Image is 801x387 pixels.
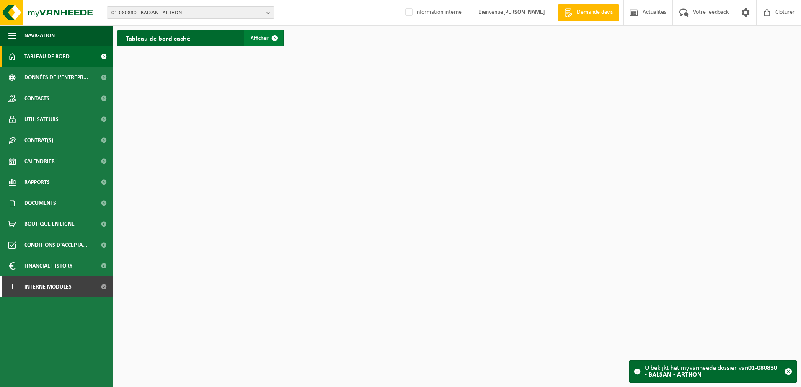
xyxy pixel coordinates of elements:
[24,193,56,214] span: Documents
[24,235,88,255] span: Conditions d'accepta...
[645,365,777,378] strong: 01-080830 - BALSAN - ARTHON
[24,109,59,130] span: Utilisateurs
[24,276,72,297] span: Interne modules
[24,130,53,151] span: Contrat(s)
[117,30,199,46] h2: Tableau de bord caché
[251,36,269,41] span: Afficher
[24,172,50,193] span: Rapports
[403,6,462,19] label: Information interne
[24,67,88,88] span: Données de l'entrepr...
[24,88,49,109] span: Contacts
[24,255,72,276] span: Financial History
[8,276,16,297] span: I
[575,8,615,17] span: Demande devis
[107,6,274,19] button: 01-080830 - BALSAN - ARTHON
[503,9,545,15] strong: [PERSON_NAME]
[24,151,55,172] span: Calendrier
[24,25,55,46] span: Navigation
[24,46,70,67] span: Tableau de bord
[24,214,75,235] span: Boutique en ligne
[645,361,780,382] div: U bekijkt het myVanheede dossier van
[111,7,263,19] span: 01-080830 - BALSAN - ARTHON
[244,30,283,46] a: Afficher
[558,4,619,21] a: Demande devis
